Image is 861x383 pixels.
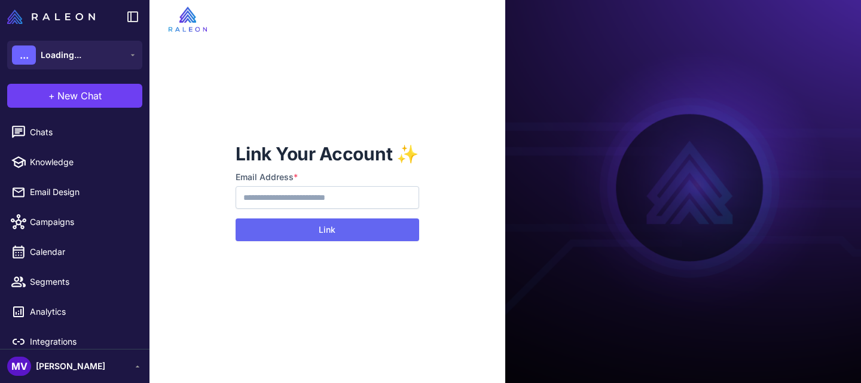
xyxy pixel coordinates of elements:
[5,180,145,205] a: Email Design
[5,329,145,354] a: Integrations
[12,45,36,65] div: ...
[236,218,419,241] button: Link
[30,215,135,229] span: Campaigns
[30,275,135,288] span: Segments
[30,305,135,318] span: Analytics
[30,126,135,139] span: Chats
[7,10,100,24] a: Raleon Logo
[7,84,142,108] button: +New Chat
[7,41,142,69] button: ...Loading...
[30,186,135,199] span: Email Design
[48,89,55,103] span: +
[7,357,31,376] div: MV
[30,156,135,169] span: Knowledge
[5,239,145,265] a: Calendar
[169,7,207,32] img: raleon-logo-whitebg.9aac0268.jpg
[30,245,135,259] span: Calendar
[36,360,105,373] span: [PERSON_NAME]
[5,269,145,294] a: Segments
[41,48,81,62] span: Loading...
[7,10,95,24] img: Raleon Logo
[236,171,419,184] label: Email Address
[5,299,145,324] a: Analytics
[5,120,145,145] a: Chats
[57,89,102,103] span: New Chat
[5,209,145,235] a: Campaigns
[236,142,419,166] h1: Link Your Account ✨
[5,150,145,175] a: Knowledge
[30,335,135,348] span: Integrations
